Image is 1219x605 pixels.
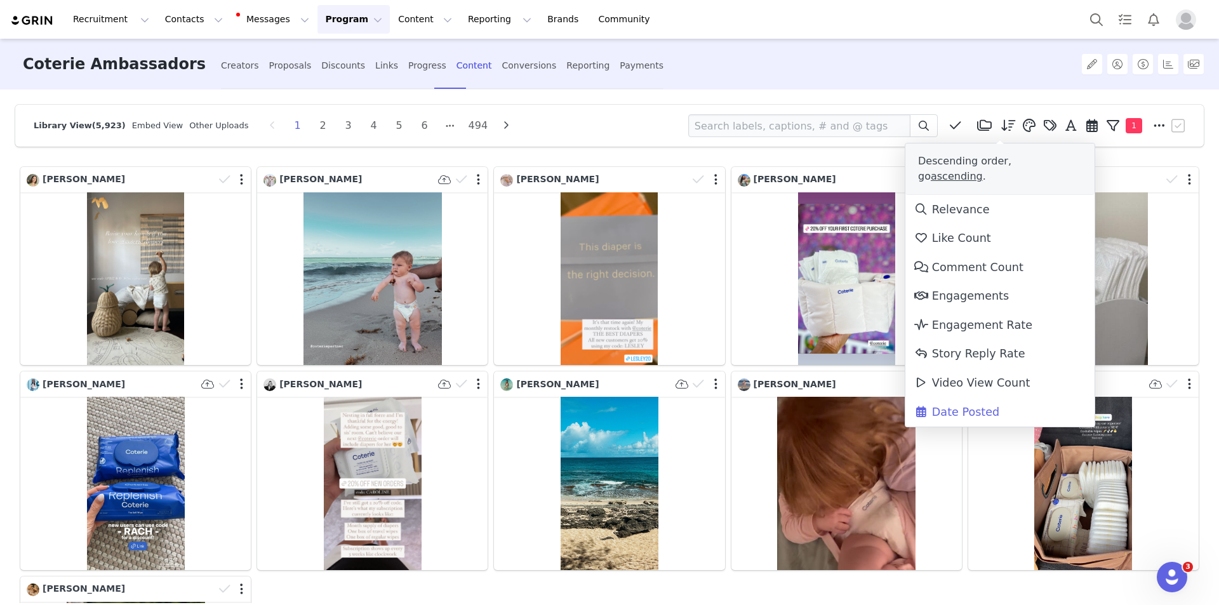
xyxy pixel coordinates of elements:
span: 1 [1126,118,1142,133]
span: Engagements [914,289,1009,302]
button: Recruitment [65,5,157,34]
button: Notifications [1140,5,1168,34]
li: 2 [314,117,333,135]
span: [PERSON_NAME] [279,379,362,389]
li: 4 [364,117,383,135]
button: Reporting [460,5,539,34]
span: Video View Count [914,376,1030,389]
button: Content [390,5,460,34]
div: Content [456,49,492,83]
span: [PERSON_NAME] [754,379,836,389]
img: 173fc926-7dc4-492e-b36a-c0a06a9f9570--s.jpg [27,378,39,391]
span: [PERSON_NAME] [43,379,125,389]
button: Contacts [157,5,230,34]
div: Creators [221,49,259,83]
span: [PERSON_NAME] [43,174,125,184]
img: 601b9994-4607-46ab-9ca6-a666ee3c845c.jpg [500,378,513,391]
img: grin logo [10,15,55,27]
span: [PERSON_NAME] [279,174,362,184]
span: Date Posted [914,406,999,418]
a: ascending [931,170,983,182]
h3: Coterie Ambassadors [23,39,206,90]
img: cd213b15-a1de-4bab-9f8f-a20a9a39879e.jpg [263,378,276,391]
li: 5 [390,117,409,135]
button: 1 [1103,116,1149,135]
a: Brands [540,5,590,34]
div: Discounts [321,49,365,83]
input: Search labels, captions, # and @ tags [688,114,910,137]
a: Community [591,5,663,34]
button: Profile [1168,10,1209,30]
span: Relevance [914,203,990,216]
img: 08172af0-62e3-4fba-955c-bac846233b13.jpg [738,174,750,187]
p: Descending order, go . [905,143,1095,195]
span: Like Count [914,232,991,244]
li: 1 [288,117,307,135]
li: 3 [339,117,358,135]
div: Library View [30,119,126,132]
div: Conversions [502,49,556,83]
div: Reporting [566,49,609,83]
li: 494 [466,117,491,135]
span: Engagement Rate [914,319,1032,331]
img: a2e17a41-9eaa-46ca-898e-0f105f5584ff.jpg [738,378,750,391]
span: 3 [1183,562,1193,572]
img: affad294-1fdf-4a93-ba6e-9d7bfb55d105.jpg [500,174,513,187]
button: Messages [231,5,317,34]
span: [PERSON_NAME] [754,174,836,184]
div: Payments [620,49,663,83]
a: Tasks [1111,5,1139,34]
span: [PERSON_NAME] [43,583,125,594]
img: 83747786-bee9-43d2-8c40-e44e9e928910.jpg [27,174,39,187]
img: placeholder-profile.jpg [1176,10,1196,30]
img: 46ea8a20-f684-441a-a91d-db0263ba77ed.jpg [27,583,39,596]
span: Comment Count [914,261,1023,274]
div: Progress [408,49,446,83]
span: (5,923) [92,121,126,130]
div: Proposals [269,49,312,83]
button: Program [317,5,390,34]
span: Story Reply Rate [914,347,1025,360]
li: 6 [415,117,434,135]
a: Embed View [132,121,183,130]
a: Other Uploads [189,121,248,130]
span: [PERSON_NAME] [516,379,599,389]
img: da3d9b23-d540-4aac-9e0a-21849d475daf.jpg [263,174,276,187]
button: Search [1082,5,1110,34]
span: [PERSON_NAME] [516,174,599,184]
iframe: Intercom live chat [1157,562,1187,592]
div: Links [375,49,398,83]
